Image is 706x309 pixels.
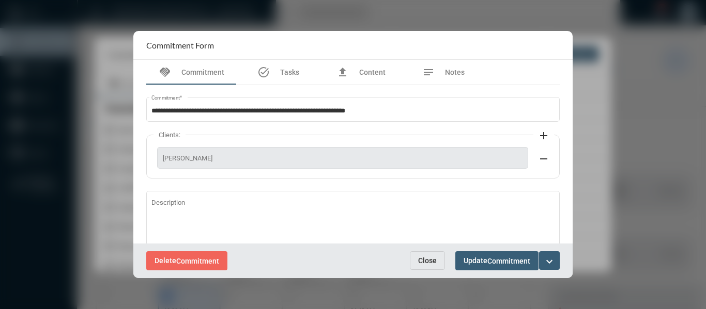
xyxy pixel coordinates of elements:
span: Tasks [280,68,299,76]
span: Notes [445,68,465,76]
button: Close [410,251,445,270]
mat-icon: remove [538,153,550,165]
span: Commitment [181,68,224,76]
mat-icon: handshake [159,66,171,78]
button: UpdateCommitment [455,251,539,270]
span: Close [418,256,437,265]
span: Content [359,68,386,76]
span: Commitment [176,257,219,265]
mat-icon: notes [422,66,435,78]
mat-icon: expand_more [543,255,556,268]
span: Delete [155,256,219,265]
span: [PERSON_NAME] [163,154,523,162]
label: Clients: [154,131,186,139]
h2: Commitment Form [146,40,214,50]
span: Commitment [487,257,530,265]
mat-icon: task_alt [257,66,270,78]
mat-icon: add [538,129,550,142]
button: DeleteCommitment [146,251,227,270]
mat-icon: file_upload [336,66,349,78]
span: Update [464,256,530,265]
